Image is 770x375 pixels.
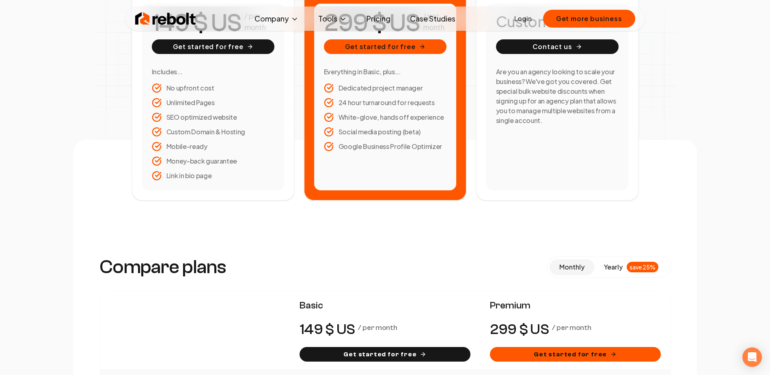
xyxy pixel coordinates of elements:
[604,262,623,272] span: yearly
[490,299,661,312] span: Premium
[152,98,274,108] li: Unlimited Pages
[324,142,446,151] li: Google Business Profile Optimizer
[550,259,594,275] button: monthly
[152,171,274,181] li: Link in bio page
[490,319,549,341] number-flow-react: 299 $ US
[152,127,274,137] li: Custom Domain & Hosting
[324,83,446,93] li: Dedicated project manager
[627,262,658,272] div: save 25%
[324,98,446,108] li: 24 hour turnaround for requests
[324,5,420,41] number-flow-react: 299 $ US
[300,319,355,341] number-flow-react: 149 $ US
[248,11,305,27] button: Company
[152,142,274,151] li: Mobile-ready
[135,11,196,27] img: Rebolt Logo
[312,11,354,27] button: Tools
[490,347,661,362] button: Get started for free
[324,127,446,137] li: Social media posting (beta)
[324,39,446,54] button: Get started for free
[742,347,762,367] div: Open Intercom Messenger
[324,67,446,77] h3: Everything in Basic, plus...
[152,67,274,77] h3: Includes...
[152,39,274,54] button: Get started for free
[152,5,241,41] number-flow-react: 149 $ US
[594,259,668,275] button: yearlysave 25%
[514,14,532,24] a: Login
[152,112,274,122] li: SEO optimized website
[152,156,274,166] li: Money-back guarantee
[99,257,226,277] h3: Compare plans
[552,322,591,334] p: / per month
[559,263,585,271] span: monthly
[300,347,470,362] button: Get started for free
[360,11,397,27] a: Pricing
[543,10,635,28] button: Get more business
[358,322,397,334] p: / per month
[496,67,619,125] h3: Are you an agency looking to scale your business? We've got you covered. Get special bulk website...
[152,83,274,93] li: No upfront cost
[403,11,462,27] a: Case Studies
[300,299,470,312] span: Basic
[496,39,619,54] button: Contact us
[324,112,446,122] li: White-glove, hands off experience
